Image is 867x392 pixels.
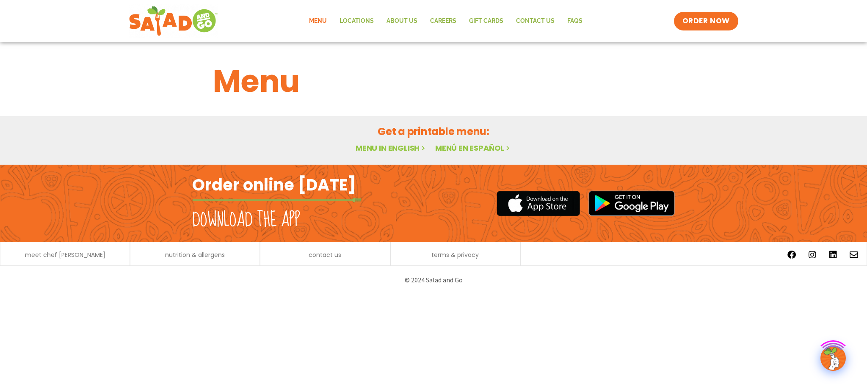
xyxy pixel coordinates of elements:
a: ORDER NOW [674,12,738,30]
img: google_play [588,190,675,216]
a: GIFT CARDS [463,11,510,31]
a: Careers [424,11,463,31]
a: terms & privacy [431,252,479,258]
p: © 2024 Salad and Go [196,274,671,286]
h2: Order online [DATE] [192,174,356,195]
h2: Download the app [192,208,300,232]
a: Contact Us [510,11,561,31]
span: ORDER NOW [682,16,730,26]
a: Locations [333,11,380,31]
a: nutrition & allergens [165,252,225,258]
img: fork [192,198,362,202]
img: new-SAG-logo-768×292 [129,4,218,38]
img: appstore [497,190,580,217]
a: Menu [303,11,333,31]
a: About Us [380,11,424,31]
a: Menu in English [356,143,427,153]
a: FAQs [561,11,589,31]
a: Menú en español [435,143,511,153]
h1: Menu [213,58,654,104]
h2: Get a printable menu: [213,124,654,139]
a: meet chef [PERSON_NAME] [25,252,105,258]
a: contact us [309,252,341,258]
nav: Menu [303,11,589,31]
